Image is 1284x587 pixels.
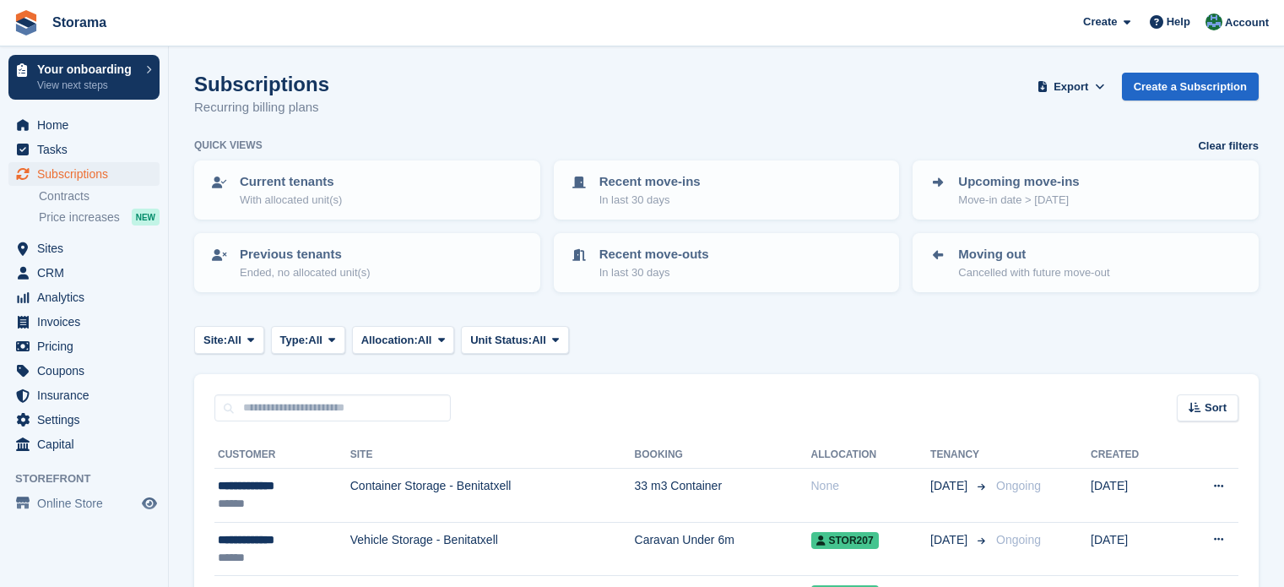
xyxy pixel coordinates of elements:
[240,192,342,209] p: With allocated unit(s)
[958,172,1079,192] p: Upcoming move-ins
[470,332,532,349] span: Unit Status:
[37,492,138,515] span: Online Store
[8,261,160,285] a: menu
[1034,73,1108,101] button: Export
[37,63,138,75] p: Your onboarding
[37,138,138,161] span: Tasks
[37,162,138,186] span: Subscriptions
[37,408,138,432] span: Settings
[1225,14,1269,31] span: Account
[1083,14,1117,30] span: Create
[350,442,635,469] th: Site
[37,310,138,334] span: Invoices
[37,383,138,407] span: Insurance
[194,326,264,354] button: Site: All
[196,162,539,218] a: Current tenants With allocated unit(s)
[8,492,160,515] a: menu
[555,162,898,218] a: Recent move-ins In last 30 days
[418,332,432,349] span: All
[280,332,309,349] span: Type:
[958,192,1079,209] p: Move-in date > [DATE]
[996,479,1041,492] span: Ongoing
[635,469,811,523] td: 33 m3 Container
[271,326,345,354] button: Type: All
[132,209,160,226] div: NEW
[37,432,138,456] span: Capital
[37,359,138,383] span: Coupons
[599,192,701,209] p: In last 30 days
[8,383,160,407] a: menu
[1091,522,1176,576] td: [DATE]
[8,236,160,260] a: menu
[14,10,39,35] img: stora-icon-8386f47178a22dfd0bd8f6a31ec36ba5ce8667c1dd55bd0f319d3a0aa187defe.svg
[811,477,931,495] div: None
[958,264,1109,281] p: Cancelled with future move-out
[8,310,160,334] a: menu
[8,162,160,186] a: menu
[599,245,709,264] p: Recent move-outs
[996,533,1041,546] span: Ongoing
[914,162,1257,218] a: Upcoming move-ins Move-in date > [DATE]
[352,326,455,354] button: Allocation: All
[1091,469,1176,523] td: [DATE]
[203,332,227,349] span: Site:
[39,188,160,204] a: Contracts
[8,138,160,161] a: menu
[194,138,263,153] h6: Quick views
[37,261,138,285] span: CRM
[361,332,418,349] span: Allocation:
[532,332,546,349] span: All
[599,264,709,281] p: In last 30 days
[240,172,342,192] p: Current tenants
[139,493,160,514] a: Preview store
[15,470,168,487] span: Storefront
[958,245,1109,264] p: Moving out
[1205,399,1227,416] span: Sort
[227,332,241,349] span: All
[37,236,138,260] span: Sites
[308,332,322,349] span: All
[240,245,371,264] p: Previous tenants
[37,78,138,93] p: View next steps
[240,264,371,281] p: Ended, no allocated unit(s)
[811,442,931,469] th: Allocation
[8,359,160,383] a: menu
[194,98,329,117] p: Recurring billing plans
[8,432,160,456] a: menu
[8,334,160,358] a: menu
[461,326,568,354] button: Unit Status: All
[599,172,701,192] p: Recent move-ins
[1205,14,1222,30] img: Sander Garnaat
[1198,138,1259,155] a: Clear filters
[1091,442,1176,469] th: Created
[196,235,539,291] a: Previous tenants Ended, no allocated unit(s)
[350,522,635,576] td: Vehicle Storage - Benitatxell
[8,55,160,100] a: Your onboarding View next steps
[39,209,120,226] span: Price increases
[39,208,160,226] a: Price increases NEW
[930,442,989,469] th: Tenancy
[46,8,113,36] a: Storama
[1054,79,1088,95] span: Export
[194,73,329,95] h1: Subscriptions
[37,334,138,358] span: Pricing
[635,442,811,469] th: Booking
[37,285,138,309] span: Analytics
[1167,14,1190,30] span: Help
[811,532,879,549] span: STOR207
[635,522,811,576] td: Caravan Under 6m
[930,477,971,495] span: [DATE]
[37,113,138,137] span: Home
[350,469,635,523] td: Container Storage - Benitatxell
[930,531,971,549] span: [DATE]
[555,235,898,291] a: Recent move-outs In last 30 days
[8,113,160,137] a: menu
[214,442,350,469] th: Customer
[8,408,160,432] a: menu
[8,285,160,309] a: menu
[1122,73,1259,101] a: Create a Subscription
[914,235,1257,291] a: Moving out Cancelled with future move-out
